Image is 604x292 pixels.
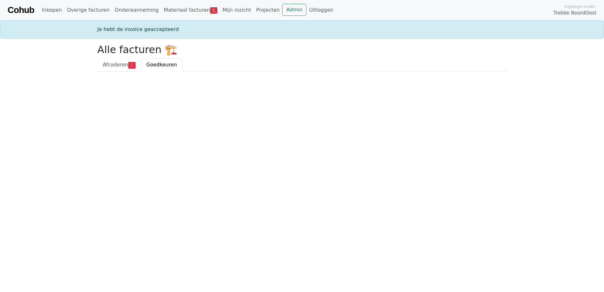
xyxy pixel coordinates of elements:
[94,26,510,33] div: Je hebt de invoice geaccepteerd
[146,62,177,68] span: Goedkeuren
[210,7,217,14] span: 1
[97,58,141,71] a: Afcoderen1
[112,4,161,16] a: Onderaanneming
[282,4,306,16] a: Admin
[564,3,596,9] span: Ingelogd onder:
[254,4,282,16] a: Projecten
[103,62,128,68] span: Afcoderen
[553,9,596,17] span: Trebbe NoordOost
[161,4,220,16] a: Materiaal facturen1
[64,4,112,16] a: Overige facturen
[306,4,336,16] a: Uitloggen
[8,3,34,18] a: Cohub
[128,62,136,68] span: 1
[220,4,254,16] a: Mijn inzicht
[39,4,64,16] a: Inkopen
[141,58,182,71] a: Goedkeuren
[97,44,507,56] h2: Alle facturen 🏗️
